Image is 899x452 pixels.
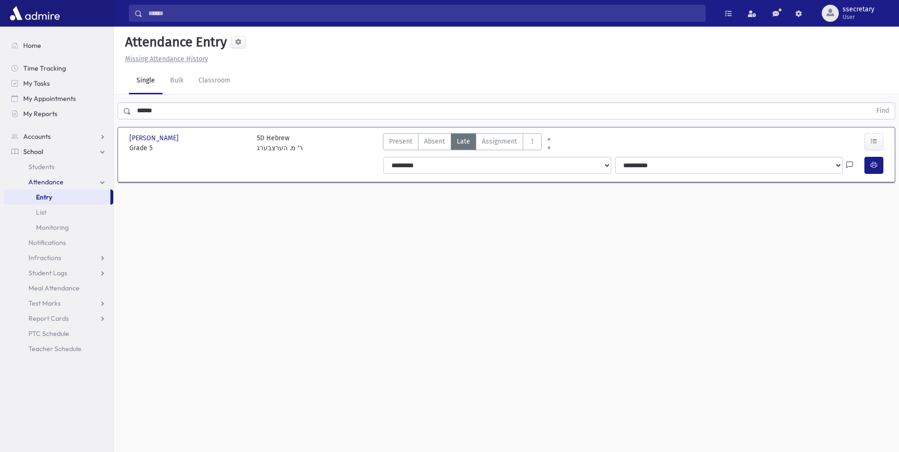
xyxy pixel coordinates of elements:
span: My Reports [23,109,57,118]
a: Meal Attendance [4,280,113,296]
span: My Tasks [23,79,50,88]
span: Present [389,136,412,146]
span: Attendance [28,178,64,186]
span: Time Tracking [23,64,66,72]
a: Report Cards [4,311,113,326]
span: Teacher Schedule [28,344,82,353]
a: My Reports [4,106,113,121]
u: Missing Attendance History [125,55,208,63]
span: Grade 5 [129,143,247,153]
span: Report Cards [28,314,69,323]
span: My Appointments [23,94,76,103]
span: Infractions [28,253,61,262]
a: My Appointments [4,91,113,106]
span: PTC Schedule [28,329,69,338]
a: Student Logs [4,265,113,280]
span: User [843,13,874,21]
a: Monitoring [4,220,113,235]
a: Teacher Schedule [4,341,113,356]
a: Single [129,68,163,94]
a: Accounts [4,129,113,144]
span: Student Logs [28,269,67,277]
span: Meal Attendance [28,284,80,292]
span: Accounts [23,132,51,141]
h5: Attendance Entry [121,34,227,50]
a: Notifications [4,235,113,250]
span: [PERSON_NAME] [129,133,181,143]
a: Home [4,38,113,53]
span: Students [28,163,54,171]
a: Attendance [4,174,113,190]
a: Students [4,159,113,174]
input: Search [143,5,705,22]
a: Bulk [163,68,191,94]
a: School [4,144,113,159]
span: Home [23,41,41,50]
span: Absent [424,136,445,146]
div: 5D Hebrew ר' מ. הערצבערג [257,133,303,153]
a: Classroom [191,68,238,94]
a: List [4,205,113,220]
a: Entry [4,190,110,205]
span: Notifications [28,238,66,247]
button: Find [871,103,895,119]
span: Late [457,136,470,146]
span: Test Marks [28,299,61,307]
span: List [36,208,46,217]
a: Missing Attendance History [121,55,208,63]
a: PTC Schedule [4,326,113,341]
a: Time Tracking [4,61,113,76]
span: School [23,147,43,156]
a: My Tasks [4,76,113,91]
a: Infractions [4,250,113,265]
a: Test Marks [4,296,113,311]
span: Assignment [482,136,517,146]
div: AttTypes [383,133,542,153]
span: Entry [36,193,52,201]
img: AdmirePro [8,4,62,23]
span: ssecretary [843,6,874,13]
span: Monitoring [36,223,69,232]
